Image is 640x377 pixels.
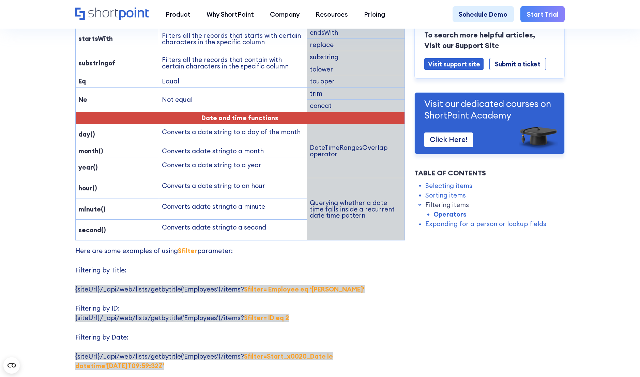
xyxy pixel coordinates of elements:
div: Resources [316,10,348,19]
span: {siteUrl}/_api/web/lists/getbytitle('Employees')/items? [75,285,365,293]
td: endsWith [307,27,405,39]
p: Converts a to a second [162,222,304,232]
p: Visit our dedicated courses on ShortPoint Academy [424,98,555,122]
p: Converts a date string to a day of the month [162,127,304,137]
strong: year() [78,163,98,171]
td: Converts a to a month [159,145,307,157]
a: Product [157,6,198,22]
td: substring [307,51,405,63]
span: date string [196,147,230,155]
a: Operators [433,209,467,219]
a: Click Here! [424,132,473,147]
td: Filters all the records that contain with certain characters in the specific column [159,51,307,75]
div: Pricing [364,10,385,19]
p: To search more helpful articles, Visit our Support Site [424,30,555,51]
strong: startsWith [78,34,113,43]
div: Company [270,10,300,19]
td: trim [307,88,405,100]
strong: minute() [78,205,106,213]
strong: $filter= Employee eq ‘[PERSON_NAME]' [244,285,365,293]
a: Home [75,7,150,21]
td: Not equal [159,88,307,112]
strong: substringof [78,59,115,67]
strong: day() [78,130,95,138]
a: Selecting items [425,181,472,190]
span: {siteUrl}/_api/web/lists/getbytitle('Employees')/items? [75,352,333,370]
a: Schedule Demo [453,6,514,22]
strong: $filter [178,247,197,255]
strong: $filter= ID eq 2 [244,314,289,322]
a: Filtering items [425,200,469,209]
td: toupper [307,75,405,88]
strong: ) [95,184,97,192]
a: Expanding for a person or lookup fields [425,219,546,229]
td: Filters all the records that starts with certain characters in the specific column [159,27,307,51]
p: Converts a date string to a year [162,160,304,170]
span: {siteUrl}/_api/web/lists/getbytitle('Employees')/items? [75,314,289,322]
span: date string [196,223,230,231]
div: DateTimeRangesOverlap operator [310,144,402,157]
a: Start Trial [520,6,565,22]
strong: hour( [78,184,95,192]
td: replace [307,39,405,51]
p: Converts a date string to an hour [162,181,304,190]
div: Table of Contents [414,168,565,178]
p: Converts a to a minute [162,202,304,211]
button: Open CMP widget [3,357,20,374]
div: Product [166,10,191,19]
strong: Ne [78,95,87,104]
a: Resources [307,6,356,22]
strong: Eq [78,77,86,85]
td: Querying whether a date time falls inside a recurrent date time pattern [307,178,405,240]
span: date string [196,202,230,210]
a: Company [262,6,307,22]
strong: second() [78,226,106,234]
td: concat [307,99,405,112]
td: Equal [159,75,307,88]
div: Why ShortPoint [207,10,254,19]
span: Date and time functions [201,114,278,122]
iframe: Chat Widget [517,298,640,377]
a: Visit support site [424,58,484,70]
strong: month() [78,147,103,155]
a: Pricing [356,6,393,22]
a: Why ShortPoint [198,6,262,22]
td: tolower [307,63,405,75]
a: Submit a ticket [489,58,546,70]
a: Sorting items [425,190,466,200]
